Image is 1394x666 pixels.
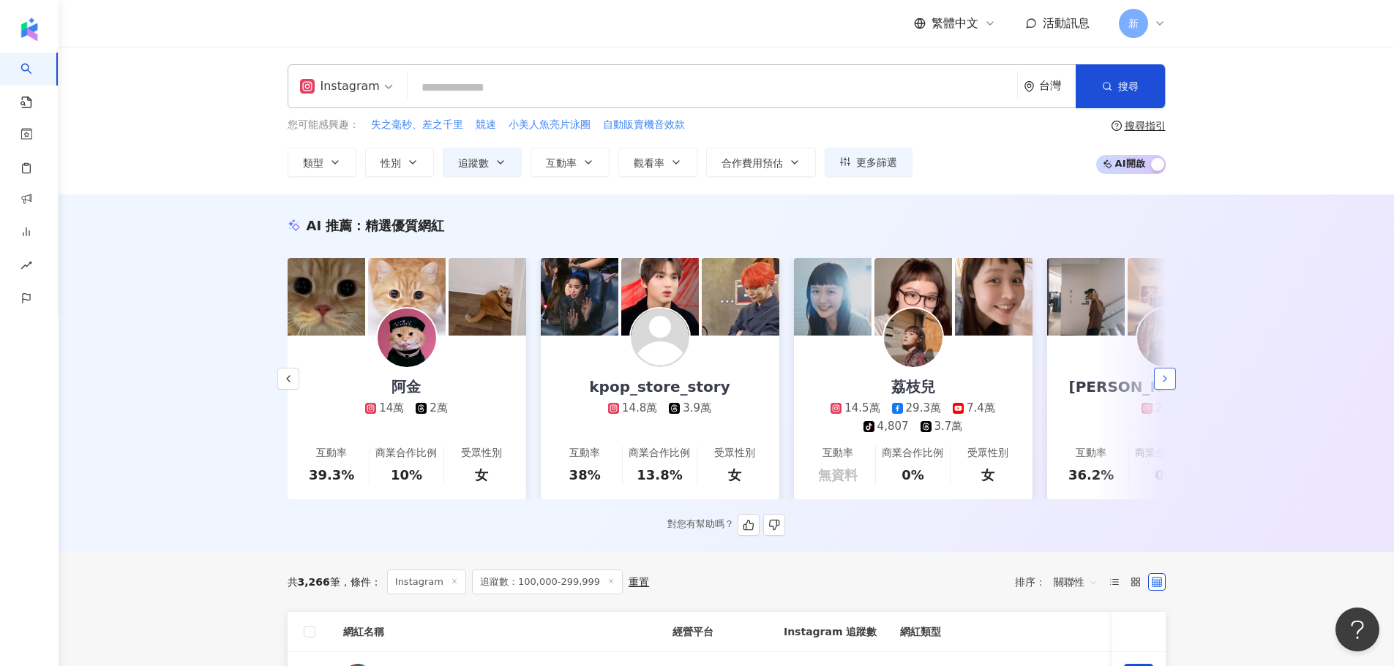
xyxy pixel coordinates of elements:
[365,148,434,177] button: 性別
[818,466,858,484] div: 無資料
[667,514,785,536] div: 對您有幫助嗎？
[381,157,401,169] span: 性別
[882,446,943,461] div: 商業合作比例
[1047,336,1286,499] a: [PERSON_NAME]的第二春21.2萬互動率36.2%商業合作比例0%受眾性別女
[1043,16,1090,30] span: 活動訊息
[1054,570,1098,594] span: 關聯性
[449,258,526,336] img: post-image
[1335,608,1379,651] iframe: Help Scout Beacon - Open
[902,466,924,484] div: 0%
[541,336,779,499] a: kpop_store_story14.8萬3.9萬互動率38%商業合作比例13.8%受眾性別女
[856,156,897,168] span: 更多篩選
[475,117,497,133] button: 競速
[371,118,463,132] span: 失之毫秒、差之千里
[331,612,661,652] th: 網紅名稱
[728,466,741,484] div: 女
[569,466,601,484] div: 38%
[906,401,941,416] div: 29.3萬
[967,401,995,416] div: 7.4萬
[794,258,872,336] img: post-image
[472,569,623,594] span: 追蹤數：100,000-299,999
[309,466,354,484] div: 39.3%
[20,251,32,284] span: rise
[714,446,755,461] div: 受眾性別
[621,258,699,336] img: post-image
[1039,80,1076,92] div: 台灣
[706,148,816,177] button: 合作費用預估
[981,466,994,484] div: 女
[377,376,435,397] div: 阿金
[307,216,445,235] div: AI 推薦 ：
[629,576,649,588] div: 重置
[340,576,381,588] span: 條件 ：
[316,446,347,461] div: 互動率
[1135,446,1196,461] div: 商業合作比例
[1076,446,1106,461] div: 互動率
[1155,401,1191,416] div: 21.2萬
[844,401,880,416] div: 14.5萬
[825,148,913,177] button: 更多篩選
[574,376,744,397] div: kpop_store_story
[888,612,1289,652] th: 網紅類型
[661,612,772,652] th: 經營平台
[634,157,664,169] span: 觀看率
[1015,570,1106,594] div: 排序：
[631,309,689,367] img: KOL Avatar
[458,157,489,169] span: 追蹤數
[602,117,686,133] button: 自動販賣機音效款
[509,118,591,132] span: 小美人魚亮片泳圈
[1024,81,1035,92] span: environment
[541,258,618,336] img: post-image
[794,336,1033,499] a: 荔枝兒14.5萬29.3萬7.4萬4,8073.7萬互動率無資料商業合作比例0%受眾性別女
[288,258,365,336] img: post-image
[884,309,943,367] img: KOL Avatar
[298,576,330,588] span: 3,266
[1068,466,1114,484] div: 36.2%
[955,258,1033,336] img: post-image
[629,446,690,461] div: 商業合作比例
[375,446,437,461] div: 商業合作比例
[18,18,41,41] img: logo icon
[378,309,436,367] img: KOL Avatar
[461,446,502,461] div: 受眾性別
[967,446,1008,461] div: 受眾性別
[303,157,323,169] span: 類型
[722,157,783,169] span: 合作費用預估
[874,258,952,336] img: post-image
[508,117,591,133] button: 小美人魚亮片泳圈
[387,569,466,594] span: Instagram
[20,53,50,110] a: search
[772,612,888,652] th: Instagram 追蹤數
[934,419,963,434] div: 3.7萬
[683,401,711,416] div: 3.9萬
[1128,258,1205,336] img: post-image
[1128,15,1139,31] span: 新
[365,218,444,233] span: 精選優質網紅
[569,446,600,461] div: 互動率
[877,419,909,434] div: 4,807
[1112,121,1122,131] span: question-circle
[391,466,422,484] div: 10%
[288,118,359,132] span: 您可能感興趣：
[288,148,356,177] button: 類型
[430,401,448,416] div: 2萬
[288,336,526,499] a: 阿金14萬2萬互動率39.3%商業合作比例10%受眾性別女
[1047,258,1125,336] img: post-image
[370,117,464,133] button: 失之毫秒、差之千里
[475,466,488,484] div: 女
[531,148,610,177] button: 互動率
[702,258,779,336] img: post-image
[822,446,853,461] div: 互動率
[1125,120,1166,132] div: 搜尋指引
[379,401,404,416] div: 14萬
[1137,309,1196,367] img: KOL Avatar
[1118,80,1139,92] span: 搜尋
[622,401,657,416] div: 14.8萬
[443,148,522,177] button: 追蹤數
[288,576,340,588] div: 共 筆
[932,15,978,31] span: 繁體中文
[1054,376,1278,397] div: [PERSON_NAME]的第二春
[618,148,697,177] button: 觀看率
[603,118,685,132] span: 自動販賣機音效款
[546,157,577,169] span: 互動率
